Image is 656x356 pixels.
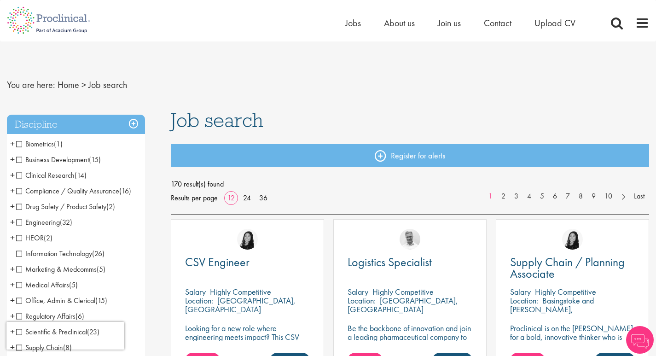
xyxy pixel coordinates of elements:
[16,233,44,243] span: HEOR
[16,139,54,149] span: Biometrics
[348,257,472,268] a: Logistics Specialist
[88,79,127,91] span: Job search
[10,137,15,151] span: +
[16,155,101,164] span: Business Development
[58,79,79,91] a: breadcrumb link
[400,229,420,250] img: Joshua Bye
[510,295,594,323] p: Basingstoke and [PERSON_NAME], [GEOGRAPHIC_DATA]
[16,155,89,164] span: Business Development
[16,217,60,227] span: Engineering
[345,17,361,29] a: Jobs
[185,286,206,297] span: Salary
[384,17,415,29] a: About us
[119,186,131,196] span: (16)
[16,233,52,243] span: HEOR
[10,293,15,307] span: +
[522,191,536,202] a: 4
[10,309,15,323] span: +
[16,170,87,180] span: Clinical Research
[535,191,549,202] a: 5
[95,296,107,305] span: (15)
[60,217,72,227] span: (32)
[16,202,115,211] span: Drug Safety / Product Safety
[171,144,649,167] a: Register for alerts
[16,249,104,258] span: Information Technology
[510,254,625,281] span: Supply Chain / Planning Associate
[44,233,52,243] span: (2)
[484,17,511,29] a: Contact
[171,177,649,191] span: 170 result(s) found
[106,202,115,211] span: (2)
[6,322,124,350] iframe: reCAPTCHA
[210,286,271,297] p: Highly Competitive
[16,311,75,321] span: Regulatory Affairs
[16,264,105,274] span: Marketing & Medcomms
[92,249,104,258] span: (26)
[185,254,250,270] span: CSV Engineer
[75,170,87,180] span: (14)
[484,191,497,202] a: 1
[81,79,86,91] span: >
[240,193,254,203] a: 24
[16,280,69,290] span: Medical Affairs
[534,17,575,29] a: Upload CV
[562,229,583,250] img: Numhom Sudsok
[237,229,258,250] img: Numhom Sudsok
[97,264,105,274] span: (5)
[574,191,587,202] a: 8
[348,254,432,270] span: Logistics Specialist
[16,139,63,149] span: Biometrics
[372,286,434,297] p: Highly Competitive
[626,326,654,354] img: Chatbot
[629,191,649,202] a: Last
[185,257,310,268] a: CSV Engineer
[10,152,15,166] span: +
[7,115,145,134] h3: Discipline
[10,199,15,213] span: +
[16,249,92,258] span: Information Technology
[171,191,218,205] span: Results per page
[561,191,575,202] a: 7
[185,295,296,315] p: [GEOGRAPHIC_DATA], [GEOGRAPHIC_DATA]
[587,191,600,202] a: 9
[89,155,101,164] span: (15)
[16,202,106,211] span: Drug Safety / Product Safety
[16,280,78,290] span: Medical Affairs
[16,186,131,196] span: Compliance / Quality Assurance
[510,286,531,297] span: Salary
[348,295,376,306] span: Location:
[510,295,538,306] span: Location:
[10,231,15,245] span: +
[510,257,635,280] a: Supply Chain / Planning Associate
[438,17,461,29] a: Join us
[16,264,97,274] span: Marketing & Medcomms
[16,186,119,196] span: Compliance / Quality Assurance
[10,278,15,292] span: +
[16,311,84,321] span: Regulatory Affairs
[7,79,55,91] span: You are here:
[16,296,95,305] span: Office, Admin & Clerical
[256,193,271,203] a: 36
[185,324,310,350] p: Looking for a new role where engineering meets impact? This CSV Engineer role is calling your name!
[535,286,596,297] p: Highly Competitive
[348,295,458,315] p: [GEOGRAPHIC_DATA], [GEOGRAPHIC_DATA]
[10,168,15,182] span: +
[224,193,238,203] a: 12
[75,311,84,321] span: (6)
[54,139,63,149] span: (1)
[497,191,510,202] a: 2
[185,295,213,306] span: Location:
[69,280,78,290] span: (5)
[348,286,368,297] span: Salary
[16,217,72,227] span: Engineering
[16,296,107,305] span: Office, Admin & Clerical
[10,262,15,276] span: +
